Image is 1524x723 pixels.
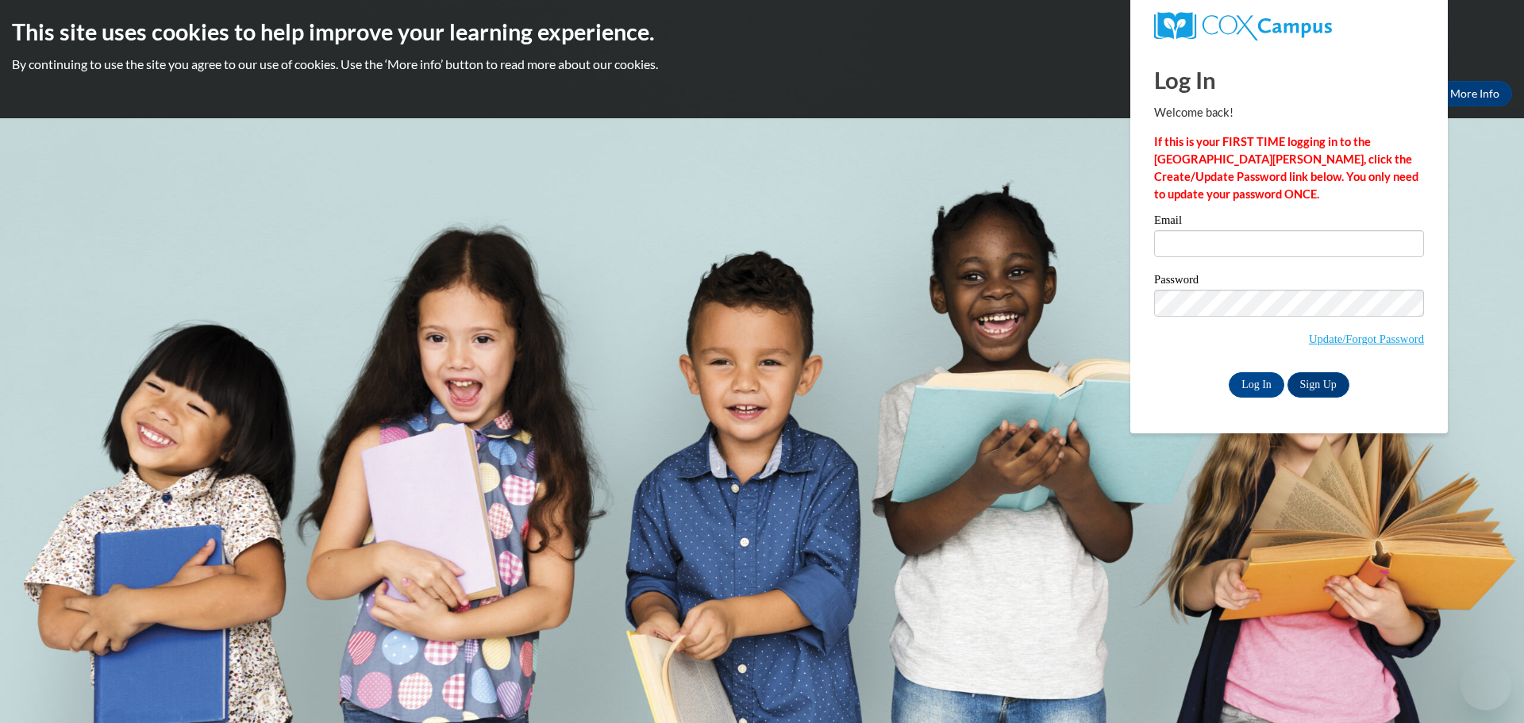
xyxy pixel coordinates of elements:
h1: Log In [1154,63,1424,96]
a: COX Campus [1154,12,1424,40]
strong: If this is your FIRST TIME logging in to the [GEOGRAPHIC_DATA][PERSON_NAME], click the Create/Upd... [1154,135,1418,201]
p: Welcome back! [1154,104,1424,121]
a: Update/Forgot Password [1309,333,1424,345]
img: COX Campus [1154,12,1332,40]
label: Email [1154,214,1424,230]
iframe: Button to launch messaging window [1460,660,1511,710]
a: More Info [1437,81,1512,106]
input: Log In [1229,372,1284,398]
p: By continuing to use the site you agree to our use of cookies. Use the ‘More info’ button to read... [12,56,1512,73]
label: Password [1154,274,1424,290]
a: Sign Up [1287,372,1349,398]
h2: This site uses cookies to help improve your learning experience. [12,16,1512,48]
